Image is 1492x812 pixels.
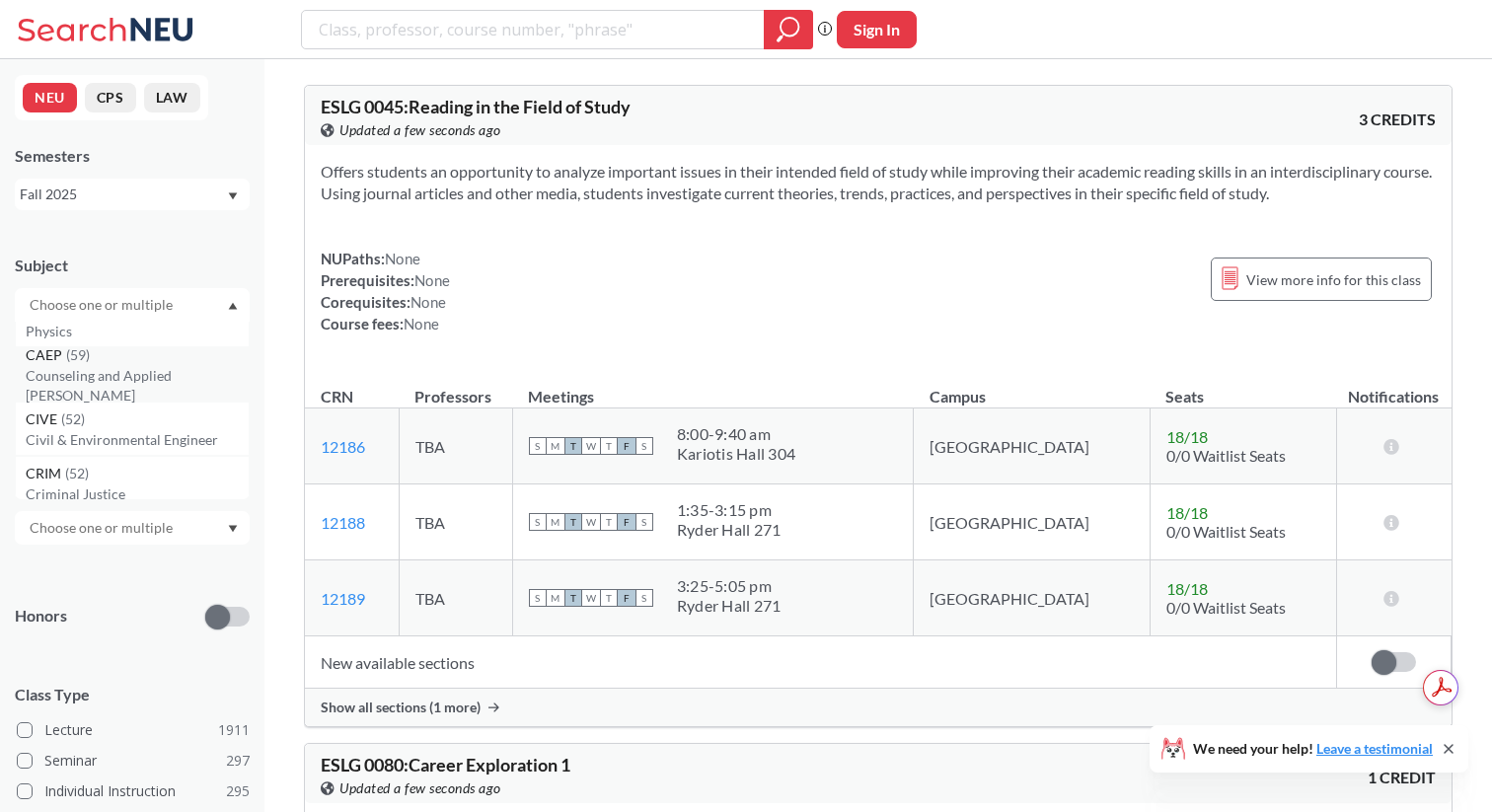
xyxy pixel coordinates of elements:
button: NEU [23,83,77,112]
span: 3 CREDITS [1359,109,1436,130]
div: Fall 2025 [20,184,226,205]
div: Dropdown arrowCS(115)Computer ScienceNRSG(76)NursingEECE(72)Electrical and Comp EngineerngCHEM(69... [15,288,250,322]
div: Semesters [15,145,250,167]
div: Kariotis Hall 304 [677,444,795,464]
input: Choose one or multiple [20,293,186,317]
span: S [529,437,547,455]
div: Ryder Hall 271 [677,520,782,540]
span: T [564,437,582,455]
span: F [618,589,635,607]
span: M [547,513,564,531]
span: 18 / 18 [1166,427,1208,446]
td: [GEOGRAPHIC_DATA] [914,408,1150,484]
button: Sign In [837,11,917,48]
span: None [410,293,446,311]
svg: magnifying glass [777,16,800,43]
p: Physics [26,322,249,341]
span: CIVE [26,408,61,430]
span: CAEP [26,344,66,366]
span: T [600,589,618,607]
div: Fall 2025Dropdown arrow [15,179,250,210]
td: TBA [399,408,512,484]
th: Notifications [1336,366,1451,408]
svg: Dropdown arrow [228,302,238,310]
p: Civil & Environmental Engineer [26,430,249,450]
span: 18 / 18 [1166,503,1208,522]
label: Individual Instruction [17,778,250,804]
span: S [635,513,653,531]
a: 12188 [321,513,365,532]
td: New available sections [305,636,1336,689]
span: 0/0 Waitlist Seats [1166,598,1286,617]
span: None [414,271,450,289]
td: [GEOGRAPHIC_DATA] [914,484,1150,560]
a: Leave a testimonial [1316,740,1433,757]
span: 18 / 18 [1166,579,1208,598]
span: ESLG 0045 : Reading in the Field of Study [321,96,631,117]
span: 297 [226,750,250,772]
td: TBA [399,560,512,636]
span: ESLG 0080 : Career Exploration 1 [321,754,570,775]
span: W [582,437,600,455]
button: CPS [85,83,136,112]
svg: Dropdown arrow [228,192,238,200]
span: Class Type [15,684,250,705]
span: M [547,589,564,607]
span: None [385,250,420,267]
label: Seminar [17,748,250,774]
th: Professors [399,366,512,408]
label: Lecture [17,717,250,743]
span: Show all sections (1 more) [321,699,481,716]
span: Updated a few seconds ago [339,777,501,799]
span: T [564,513,582,531]
span: ( 52 ) [61,410,85,427]
span: ( 59 ) [66,346,90,363]
div: magnifying glass [764,10,813,49]
span: T [600,513,618,531]
span: T [600,437,618,455]
span: T [564,589,582,607]
td: TBA [399,484,512,560]
a: 12186 [321,437,365,456]
span: F [618,513,635,531]
span: W [582,589,600,607]
p: Honors [15,605,67,627]
th: Meetings [512,366,914,408]
section: Offers students an opportunity to analyze important issues in their intended field of study while... [321,161,1436,204]
span: 0/0 Waitlist Seats [1166,522,1286,541]
span: S [529,513,547,531]
span: S [635,589,653,607]
span: We need your help! [1193,742,1433,756]
span: View more info for this class [1246,267,1421,292]
td: [GEOGRAPHIC_DATA] [914,560,1150,636]
a: 12189 [321,589,365,608]
div: CRN [321,386,353,407]
p: Counseling and Applied [PERSON_NAME] [26,366,249,406]
div: 3:25 - 5:05 pm [677,576,782,596]
div: Show all sections (1 more) [305,689,1452,726]
span: CRIM [26,463,65,484]
span: 0/0 Waitlist Seats [1166,446,1286,465]
span: 1 CREDIT [1368,767,1436,788]
span: W [582,513,600,531]
span: 295 [226,780,250,802]
span: 1911 [218,719,250,741]
div: Dropdown arrow [15,511,250,545]
div: 1:35 - 3:15 pm [677,500,782,520]
div: Subject [15,255,250,276]
th: Seats [1150,366,1336,408]
button: LAW [144,83,200,112]
div: NUPaths: Prerequisites: Corequisites: Course fees: [321,248,450,334]
p: Criminal Justice [26,484,249,504]
th: Campus [914,366,1150,408]
span: M [547,437,564,455]
span: S [529,589,547,607]
span: None [404,315,439,332]
span: S [635,437,653,455]
svg: Dropdown arrow [228,525,238,533]
div: Ryder Hall 271 [677,596,782,616]
input: Choose one or multiple [20,516,186,540]
span: Updated a few seconds ago [339,119,501,141]
span: ( 52 ) [65,465,89,481]
span: F [618,437,635,455]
